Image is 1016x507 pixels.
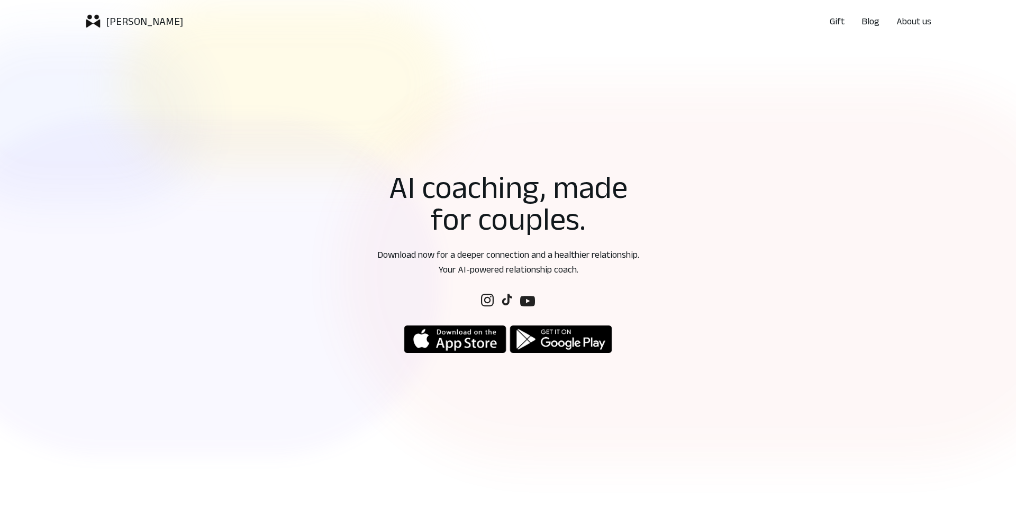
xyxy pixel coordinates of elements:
[404,324,506,354] img: logoicon
[520,294,535,309] img: Follow us on social media
[896,14,931,29] a: About us
[830,14,845,29] a: Gift
[346,247,670,262] p: Download now for a deeper connection and a healthier relationship.
[481,294,494,306] img: Follow us on social media
[366,171,650,234] h1: AI coaching, made for couples.
[501,294,513,305] img: Follow us on social media
[85,13,102,30] img: logoicon
[510,324,612,354] img: logoicon
[861,14,879,29] a: Blog
[85,13,183,30] a: logoicon[PERSON_NAME]
[106,14,183,29] p: [PERSON_NAME]
[346,262,670,277] p: Your AI-powered relationship coach.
